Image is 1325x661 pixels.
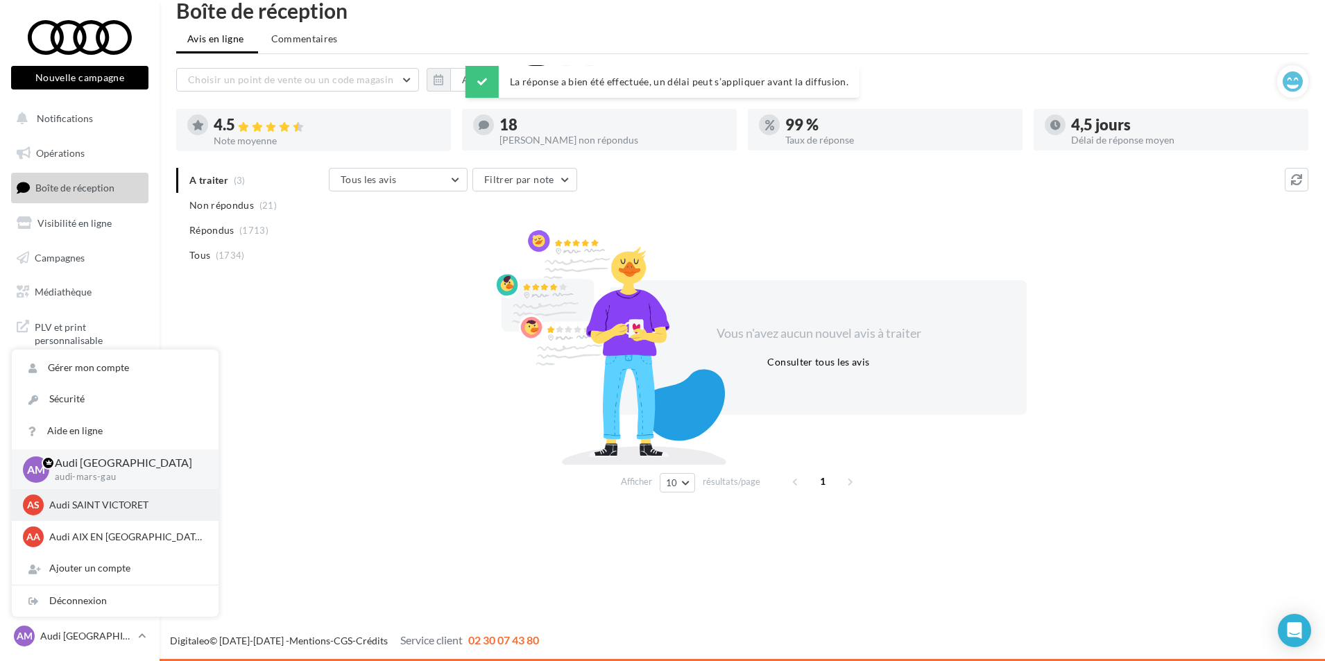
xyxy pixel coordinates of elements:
p: audi-mars-gau [55,471,196,483]
p: Audi AIX EN [GEOGRAPHIC_DATA] [49,530,202,544]
a: AM Audi [GEOGRAPHIC_DATA] [11,623,148,649]
a: Médiathèque [8,277,151,307]
span: Médiathèque [35,286,92,298]
button: Nouvelle campagne [11,66,148,89]
button: Choisir un point de vente ou un code magasin [176,68,419,92]
div: Ajouter un compte [12,553,219,584]
span: Tous [189,248,210,262]
span: AS [27,498,40,512]
button: Au total [427,68,511,92]
a: Visibilité en ligne [8,209,151,238]
span: résultats/page [703,475,760,488]
span: (1734) [216,250,245,261]
button: Consulter tous les avis [762,354,875,370]
span: AM [17,629,33,643]
span: Répondus [189,223,234,237]
span: Boîte de réception [35,182,114,194]
div: Open Intercom Messenger [1278,614,1311,647]
a: Campagnes [8,243,151,273]
span: Visibilité en ligne [37,217,112,229]
span: PLV et print personnalisable [35,318,143,347]
a: Mentions [289,635,330,646]
span: AA [26,530,40,544]
p: Audi SAINT VICTORET [49,498,202,512]
a: Sécurité [12,384,219,415]
div: La réponse a bien été effectuée, un délai peut s’appliquer avant la diffusion. [465,66,860,98]
button: Au total [450,68,511,92]
span: © [DATE]-[DATE] - - - [170,635,539,646]
div: [PERSON_NAME] non répondus [499,135,726,145]
span: Commentaires [271,32,338,46]
span: Campagnes [35,251,85,263]
p: Audi [GEOGRAPHIC_DATA] [40,629,132,643]
a: PLV et print personnalisable [8,312,151,353]
p: Audi [GEOGRAPHIC_DATA] [55,455,196,471]
a: Boîte de réception [8,173,151,203]
div: Vous n'avez aucun nouvel avis à traiter [699,325,938,343]
div: Taux de réponse [785,135,1011,145]
span: (1713) [239,225,268,236]
div: Tous [518,65,555,94]
a: Digitaleo [170,635,210,646]
div: 4,5 jours [1071,117,1297,132]
span: Choisir un point de vente ou un code magasin [188,74,393,85]
span: AM [27,461,45,477]
button: Notifications [8,104,146,133]
div: 99 % [785,117,1011,132]
span: 1 [812,470,834,492]
button: Tous les avis [329,168,468,191]
a: Crédits [356,635,388,646]
a: Gérer mon compte [12,352,219,384]
span: Service client [400,633,463,646]
span: Opérations [36,147,85,159]
a: Aide en ligne [12,415,219,447]
span: (21) [259,200,277,211]
span: Afficher [621,475,652,488]
span: 02 30 07 43 80 [468,633,539,646]
button: 10 [660,473,695,492]
span: Notifications [37,112,93,124]
div: Déconnexion [12,585,219,617]
div: 4.5 [214,117,440,133]
button: Filtrer par note [472,168,577,191]
div: Délai de réponse moyen [1071,135,1297,145]
a: Opérations [8,139,151,168]
span: Non répondus [189,198,254,212]
div: Note moyenne [214,136,440,146]
a: CGS [334,635,352,646]
div: 18 [499,117,726,132]
span: Tous les avis [341,173,397,185]
span: 10 [666,477,678,488]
